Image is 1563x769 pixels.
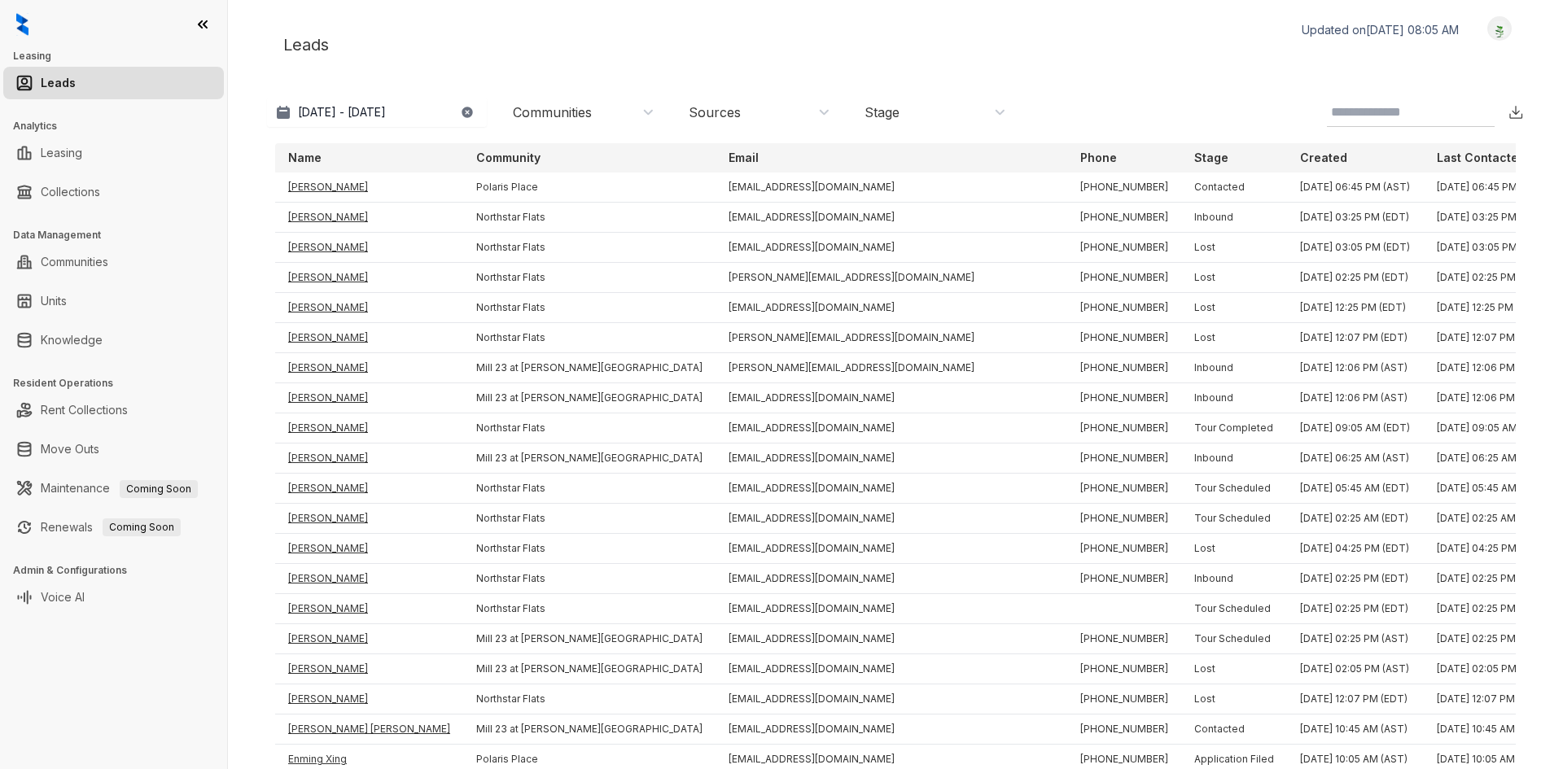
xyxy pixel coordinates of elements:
p: Updated on [DATE] 08:05 AM [1302,22,1459,38]
td: [DATE] 02:25 PM (AST) [1287,624,1424,654]
td: [PERSON_NAME] [275,263,463,293]
td: [DATE] 03:25 PM (EDT) [1424,203,1561,233]
td: Tour Scheduled [1181,594,1287,624]
td: [PERSON_NAME] [275,504,463,534]
li: Leads [3,67,224,99]
td: Inbound [1181,353,1287,383]
td: [PERSON_NAME] [275,353,463,383]
a: Collections [41,176,100,208]
td: [PERSON_NAME] [275,233,463,263]
td: [EMAIL_ADDRESS][DOMAIN_NAME] [716,534,1067,564]
td: [PHONE_NUMBER] [1067,474,1181,504]
td: [PERSON_NAME] [PERSON_NAME] [275,714,463,745]
img: UserAvatar [1488,20,1511,37]
p: Stage [1194,150,1228,166]
td: [EMAIL_ADDRESS][DOMAIN_NAME] [716,443,1067,474]
li: Voice AI [3,581,224,614]
td: [DATE] 06:25 AM (AST) [1287,443,1424,474]
td: [EMAIL_ADDRESS][DOMAIN_NAME] [716,203,1067,233]
td: [PERSON_NAME] [275,684,463,714]
h3: Admin & Configurations [13,563,227,578]
td: Northstar Flats [463,233,716,263]
img: logo [16,13,28,36]
li: Move Outs [3,433,224,465]
td: [PERSON_NAME] [275,654,463,684]
td: Mill 23 at [PERSON_NAME][GEOGRAPHIC_DATA] [463,353,716,383]
td: [DATE] 06:25 AM (AST) [1424,443,1561,474]
td: [EMAIL_ADDRESS][DOMAIN_NAME] [716,654,1067,684]
li: Rent Collections [3,394,224,426]
td: Mill 23 at [PERSON_NAME][GEOGRAPHIC_DATA] [463,714,716,745]
td: [DATE] 02:25 PM (EDT) [1287,594,1424,624]
a: Leads [41,67,76,99]
td: [PERSON_NAME] [275,564,463,594]
td: [DATE] 05:45 AM (EDT) [1287,474,1424,504]
td: Lost [1181,534,1287,564]
td: Lost [1181,233,1287,263]
td: [DATE] 03:05 PM (EDT) [1287,233,1424,263]
h3: Data Management [13,228,227,242]
td: [DATE] 03:25 PM (EDT) [1287,203,1424,233]
p: Created [1300,150,1347,166]
td: [PERSON_NAME] [275,534,463,564]
td: [PERSON_NAME] [275,323,463,353]
td: [DATE] 09:05 AM (EDT) [1287,413,1424,443]
td: [DATE] 12:07 PM (EDT) [1287,684,1424,714]
td: [PERSON_NAME] [275,383,463,413]
li: Collections [3,176,224,208]
p: Name [288,150,322,166]
td: [PERSON_NAME] [275,413,463,443]
td: [EMAIL_ADDRESS][DOMAIN_NAME] [716,233,1067,263]
td: [PHONE_NUMBER] [1067,263,1181,293]
td: [DATE] 02:25 PM (AST) [1424,624,1561,654]
td: Mill 23 at [PERSON_NAME][GEOGRAPHIC_DATA] [463,443,716,474]
td: Northstar Flats [463,684,716,714]
td: Contacted [1181,173,1287,203]
td: [DATE] 02:25 PM (EDT) [1287,263,1424,293]
td: [PERSON_NAME][EMAIL_ADDRESS][DOMAIN_NAME] [716,323,1067,353]
li: Knowledge [3,324,224,356]
td: Northstar Flats [463,323,716,353]
td: Northstar Flats [463,293,716,323]
td: [DATE] 02:25 AM (EDT) [1424,504,1561,534]
td: [PHONE_NUMBER] [1067,443,1181,474]
td: [DATE] 03:05 PM (EDT) [1424,233,1561,263]
td: [EMAIL_ADDRESS][DOMAIN_NAME] [716,474,1067,504]
td: [DATE] 02:05 PM (AST) [1287,654,1424,684]
td: [DATE] 02:05 PM (AST) [1424,654,1561,684]
td: [PHONE_NUMBER] [1067,233,1181,263]
td: [PERSON_NAME][EMAIL_ADDRESS][DOMAIN_NAME] [716,353,1067,383]
td: [DATE] 12:06 PM (AST) [1424,353,1561,383]
td: [PERSON_NAME] [275,594,463,624]
td: [DATE] 12:07 PM (EDT) [1424,323,1561,353]
td: Mill 23 at [PERSON_NAME][GEOGRAPHIC_DATA] [463,383,716,413]
td: [PHONE_NUMBER] [1067,654,1181,684]
img: Download [1508,104,1524,120]
td: [EMAIL_ADDRESS][DOMAIN_NAME] [716,293,1067,323]
td: [PERSON_NAME] [275,443,463,474]
td: [DATE] 10:45 AM (AST) [1424,714,1561,745]
td: [PERSON_NAME] [275,293,463,323]
td: [DATE] 12:25 PM (EDT) [1424,293,1561,323]
td: Northstar Flats [463,203,716,233]
td: [DATE] 12:06 PM (AST) [1287,383,1424,413]
h3: Leasing [13,49,227,63]
h3: Resident Operations [13,376,227,391]
td: [EMAIL_ADDRESS][DOMAIN_NAME] [716,594,1067,624]
td: [EMAIL_ADDRESS][DOMAIN_NAME] [716,173,1067,203]
a: RenewalsComing Soon [41,511,181,544]
td: Tour Completed [1181,413,1287,443]
td: [EMAIL_ADDRESS][DOMAIN_NAME] [716,383,1067,413]
td: [DATE] 02:25 PM (EDT) [1287,564,1424,594]
td: [PHONE_NUMBER] [1067,564,1181,594]
td: Northstar Flats [463,534,716,564]
td: Northstar Flats [463,413,716,443]
a: Rent Collections [41,394,128,426]
td: [DATE] 06:45 PM (AST) [1287,173,1424,203]
span: Coming Soon [103,518,181,536]
td: [PHONE_NUMBER] [1067,413,1181,443]
div: Sources [689,103,741,121]
td: Mill 23 at [PERSON_NAME][GEOGRAPHIC_DATA] [463,624,716,654]
td: [DATE] 09:05 AM (EDT) [1424,413,1561,443]
td: Tour Scheduled [1181,474,1287,504]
